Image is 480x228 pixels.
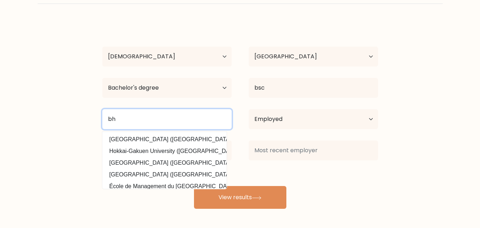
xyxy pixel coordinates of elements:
button: View results [194,186,286,209]
input: What did you study? [249,78,378,98]
input: Most relevant educational institution [102,109,232,129]
option: [GEOGRAPHIC_DATA] ([GEOGRAPHIC_DATA]) [104,157,225,169]
option: Hokkai-Gakuen University ([GEOGRAPHIC_DATA]) [104,145,225,157]
option: [GEOGRAPHIC_DATA] ([GEOGRAPHIC_DATA]) [104,169,225,180]
input: Most recent employer [249,140,378,160]
option: [GEOGRAPHIC_DATA] ([GEOGRAPHIC_DATA]) [104,134,225,145]
option: École de Management du [GEOGRAPHIC_DATA] ([GEOGRAPHIC_DATA]) [104,181,225,192]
